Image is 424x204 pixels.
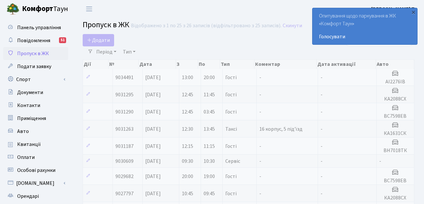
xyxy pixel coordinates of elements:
[3,86,68,99] a: Документи
[317,60,376,69] th: Дата активації
[17,141,41,148] span: Квитанції
[3,99,68,112] a: Контакти
[225,191,237,196] span: Гості
[17,63,51,70] span: Подати заявку
[182,143,193,150] span: 12:15
[145,173,161,180] span: [DATE]
[131,23,281,29] div: Відображено з 1 по 25 з 26 записів (відфільтровано з 25 записів).
[3,34,68,47] a: Повідомлення51
[115,74,134,81] span: 9034491
[259,173,261,180] span: -
[371,5,416,13] a: [PERSON_NAME] П.
[259,126,302,133] span: 16 корпус, 5 під'їзд
[379,158,381,165] span: -
[321,173,323,180] span: -
[225,75,237,80] span: Гості
[17,50,49,57] span: Пропуск в ЖК
[379,195,411,201] h5: КА2088СХ
[259,74,261,81] span: -
[204,91,215,98] span: 11:45
[145,158,161,165] span: [DATE]
[182,108,193,115] span: 12:45
[115,158,134,165] span: 9030609
[115,108,134,115] span: 9031290
[225,144,237,149] span: Гості
[6,3,19,16] img: logo.png
[109,60,139,69] th: №
[17,24,61,31] span: Панель управління
[22,4,53,14] b: Комфорт
[204,173,215,180] span: 19:00
[176,60,198,69] th: З
[182,173,193,180] span: 20:00
[59,37,66,43] div: 51
[379,79,411,85] h5: АІ2276ІВ
[182,158,193,165] span: 09:30
[182,190,193,197] span: 10:45
[115,143,134,150] span: 9031187
[225,109,237,114] span: Гості
[259,143,261,150] span: -
[321,158,323,165] span: -
[259,108,261,115] span: -
[225,126,237,132] span: Таксі
[3,177,68,190] a: [DOMAIN_NAME]
[220,60,254,69] th: Тип
[182,91,193,98] span: 12:45
[83,19,129,30] span: Пропуск в ЖК
[254,60,317,69] th: Коментар
[204,143,215,150] span: 11:15
[3,21,68,34] a: Панель управління
[321,108,323,115] span: -
[321,91,323,98] span: -
[3,60,68,73] a: Подати заявку
[17,89,43,96] span: Документи
[321,126,323,133] span: -
[17,37,50,44] span: Повідомлення
[225,174,237,179] span: Гості
[17,154,35,161] span: Оплати
[259,190,261,197] span: -
[145,108,161,115] span: [DATE]
[17,115,46,122] span: Приміщення
[115,91,134,98] span: 9031295
[259,158,261,165] span: -
[145,126,161,133] span: [DATE]
[204,74,215,81] span: 20:00
[225,92,237,97] span: Гості
[312,8,417,44] div: Опитування щодо паркування в ЖК «Комфорт Таун»
[139,60,176,69] th: Дата
[17,193,39,200] span: Орендарі
[283,23,302,29] a: Скинути
[379,178,411,184] h5: ВС7598ЕВ
[145,143,161,150] span: [DATE]
[94,46,119,57] a: Період
[3,112,68,125] a: Приміщення
[145,190,161,197] span: [DATE]
[115,190,134,197] span: 9027797
[87,37,110,44] span: Додати
[321,190,323,197] span: -
[17,102,40,109] span: Контакти
[81,4,97,14] button: Переключити навігацію
[204,158,215,165] span: 10:30
[379,148,411,154] h5: ВН7018ТК
[321,74,323,81] span: -
[198,60,220,69] th: По
[371,6,416,13] b: [PERSON_NAME] П.
[3,125,68,138] a: Авто
[115,173,134,180] span: 9029682
[3,151,68,164] a: Оплати
[182,74,193,81] span: 13:00
[83,60,109,69] th: Дії
[17,128,29,135] span: Авто
[3,47,68,60] a: Пропуск в ЖК
[3,164,68,177] a: Особові рахунки
[379,96,411,102] h5: КА2088СХ
[83,34,114,46] a: Додати
[410,9,417,15] div: ×
[204,190,215,197] span: 09:45
[376,60,414,69] th: Авто
[22,4,68,15] span: Таун
[204,126,215,133] span: 13:45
